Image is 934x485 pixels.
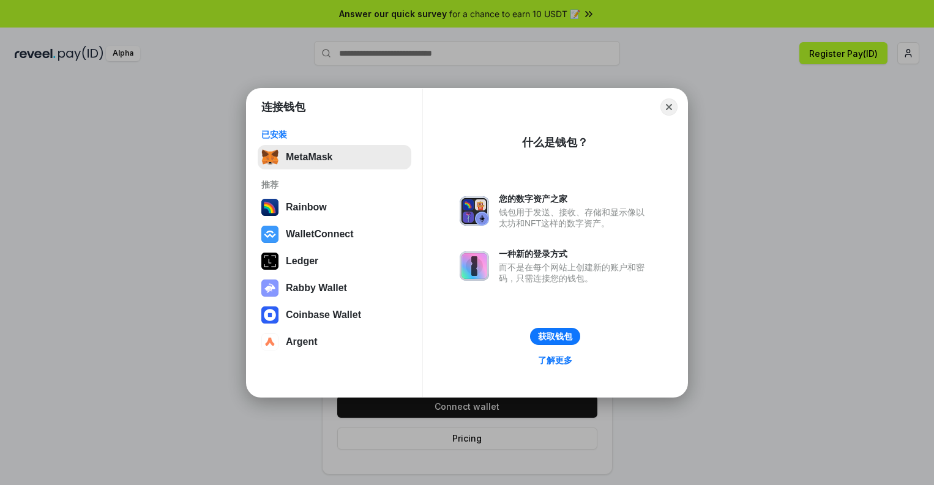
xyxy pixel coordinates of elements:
div: Argent [286,336,318,347]
div: 获取钱包 [538,331,572,342]
img: svg+xml,%3Csvg%20fill%3D%22none%22%20height%3D%2233%22%20viewBox%3D%220%200%2035%2033%22%20width%... [261,149,278,166]
div: 一种新的登录方式 [499,248,651,259]
div: 推荐 [261,179,408,190]
div: 已安装 [261,129,408,140]
div: WalletConnect [286,229,354,240]
button: Coinbase Wallet [258,303,411,327]
div: 什么是钱包？ [522,135,588,150]
div: 而不是在每个网站上创建新的账户和密码，只需连接您的钱包。 [499,262,651,284]
img: svg+xml,%3Csvg%20width%3D%2228%22%20height%3D%2228%22%20viewBox%3D%220%200%2028%2028%22%20fill%3D... [261,306,278,324]
div: Coinbase Wallet [286,309,361,320]
img: svg+xml,%3Csvg%20width%3D%22120%22%20height%3D%22120%22%20viewBox%3D%220%200%20120%20120%22%20fil... [261,199,278,216]
button: Ledger [258,249,411,273]
div: 您的数字资产之家 [499,193,651,204]
img: svg+xml,%3Csvg%20xmlns%3D%22http%3A%2F%2Fwww.w3.org%2F2000%2Fsvg%22%20fill%3D%22none%22%20viewBox... [261,280,278,297]
div: 钱包用于发送、接收、存储和显示像以太坊和NFT这样的数字资产。 [499,207,651,229]
a: 了解更多 [531,352,580,368]
img: svg+xml,%3Csvg%20xmlns%3D%22http%3A%2F%2Fwww.w3.org%2F2000%2Fsvg%22%20fill%3D%22none%22%20viewBox... [460,251,489,281]
div: 了解更多 [538,355,572,366]
div: MetaMask [286,152,332,163]
button: MetaMask [258,145,411,169]
img: svg+xml,%3Csvg%20xmlns%3D%22http%3A%2F%2Fwww.w3.org%2F2000%2Fsvg%22%20fill%3D%22none%22%20viewBox... [460,196,489,226]
button: Rabby Wallet [258,276,411,300]
div: Rabby Wallet [286,283,347,294]
div: Ledger [286,256,318,267]
img: svg+xml,%3Csvg%20width%3D%2228%22%20height%3D%2228%22%20viewBox%3D%220%200%2028%2028%22%20fill%3D... [261,333,278,350]
img: svg+xml,%3Csvg%20xmlns%3D%22http%3A%2F%2Fwww.w3.org%2F2000%2Fsvg%22%20width%3D%2228%22%20height%3... [261,253,278,270]
div: Rainbow [286,202,327,213]
button: Rainbow [258,195,411,220]
h1: 连接钱包 [261,100,305,114]
img: svg+xml,%3Csvg%20width%3D%2228%22%20height%3D%2228%22%20viewBox%3D%220%200%2028%2028%22%20fill%3D... [261,226,278,243]
button: WalletConnect [258,222,411,246]
button: Argent [258,330,411,354]
button: Close [660,98,678,116]
button: 获取钱包 [530,328,580,345]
